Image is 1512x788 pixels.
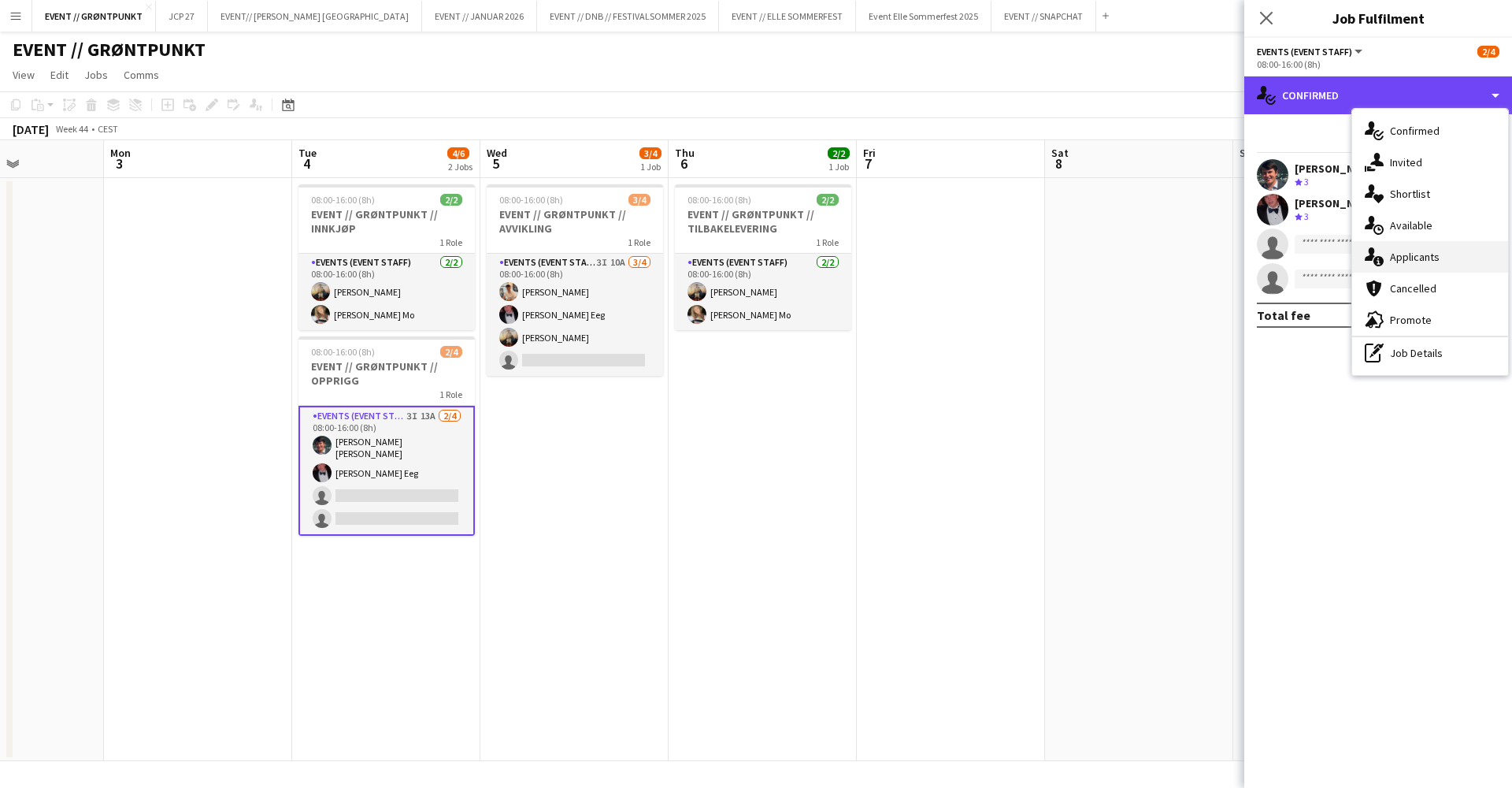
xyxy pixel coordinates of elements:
[98,123,118,135] div: CEST
[439,388,462,400] span: 1 Role
[628,194,650,206] span: 3/4
[675,254,851,330] app-card-role: Events (Event Staff)2/208:00-16:00 (8h)[PERSON_NAME][PERSON_NAME] Mo
[1257,46,1365,58] button: Events (Event Staff)
[487,207,663,236] h3: EVENT // GRØNTPUNKT // AVVIKLING
[828,147,850,159] span: 2/2
[298,254,475,330] app-card-role: Events (Event Staff)2/208:00-16:00 (8h)[PERSON_NAME][PERSON_NAME] Mo
[1295,196,1399,210] div: [PERSON_NAME] Eeg
[1304,176,1309,188] span: 3
[1304,210,1309,222] span: 3
[639,147,661,159] span: 3/4
[1390,155,1422,169] span: Invited
[537,1,719,32] button: EVENT // DNB // FESTIVALSOMMER 2025
[13,38,206,61] h1: EVENT // GRØNTPUNKT
[1390,281,1436,295] span: Cancelled
[6,65,41,85] a: View
[1390,187,1430,201] span: Shortlist
[447,147,469,159] span: 4/6
[487,254,663,376] app-card-role: Events (Event Staff)3I10A3/408:00-16:00 (8h)[PERSON_NAME][PERSON_NAME] Eeg[PERSON_NAME]
[117,65,165,85] a: Comms
[861,154,876,173] span: 7
[440,346,462,358] span: 2/4
[13,121,49,137] div: [DATE]
[499,194,563,206] span: 08:00-16:00 (8h)
[675,184,851,330] app-job-card: 08:00-16:00 (8h)2/2EVENT // GRØNTPUNKT // TILBAKELEVERING1 RoleEvents (Event Staff)2/208:00-16:00...
[311,194,375,206] span: 08:00-16:00 (8h)
[1352,337,1508,369] div: Job Details
[484,154,507,173] span: 5
[1390,313,1432,327] span: Promote
[687,194,751,206] span: 08:00-16:00 (8h)
[208,1,422,32] button: EVENT// [PERSON_NAME] [GEOGRAPHIC_DATA]
[84,68,108,82] span: Jobs
[1390,218,1432,232] span: Available
[439,236,462,248] span: 1 Role
[675,207,851,236] h3: EVENT // GRØNTPUNKT // TILBAKELEVERING
[1257,307,1310,323] div: Total fee
[1390,250,1440,264] span: Applicants
[1390,124,1440,138] span: Confirmed
[487,184,663,376] app-job-card: 08:00-16:00 (8h)3/4EVENT // GRØNTPUNKT // AVVIKLING1 RoleEvents (Event Staff)3I10A3/408:00-16:00 ...
[1257,46,1352,58] span: Events (Event Staff)
[298,207,475,236] h3: EVENT // GRØNTPUNKT // INNKJØP
[1049,154,1069,173] span: 8
[856,1,991,32] button: Event Elle Sommerfest 2025
[32,1,156,32] button: EVENT // GRØNTPUNKT
[1051,146,1069,160] span: Sat
[1244,76,1512,114] div: Confirmed
[817,194,839,206] span: 2/2
[863,146,876,160] span: Fri
[124,68,159,82] span: Comms
[640,161,661,173] div: 1 Job
[991,1,1096,32] button: EVENT // SNAPCHAT
[440,194,462,206] span: 2/2
[673,154,695,173] span: 6
[298,359,475,388] h3: EVENT // GRØNTPUNKT // OPPRIGG
[298,146,317,160] span: Tue
[487,146,507,160] span: Wed
[1257,58,1499,70] div: 08:00-16:00 (8h)
[1240,146,1258,160] span: Sun
[311,346,375,358] span: 08:00-16:00 (8h)
[298,336,475,536] app-job-card: 08:00-16:00 (8h)2/4EVENT // GRØNTPUNKT // OPPRIGG1 RoleEvents (Event Staff)3I13A2/408:00-16:00 (8...
[719,1,856,32] button: EVENT // ELLE SOMMERFEST
[1295,162,1464,176] div: [PERSON_NAME] [PERSON_NAME]
[108,154,131,173] span: 3
[422,1,537,32] button: EVENT // JANUAR 2026
[78,65,114,85] a: Jobs
[448,161,472,173] div: 2 Jobs
[13,68,35,82] span: View
[298,406,475,536] app-card-role: Events (Event Staff)3I13A2/408:00-16:00 (8h)[PERSON_NAME] [PERSON_NAME][PERSON_NAME] Eeg
[1237,154,1258,173] span: 9
[1244,8,1512,28] h3: Job Fulfilment
[50,68,69,82] span: Edit
[1477,46,1499,58] span: 2/4
[44,65,75,85] a: Edit
[628,236,650,248] span: 1 Role
[828,161,849,173] div: 1 Job
[156,1,208,32] button: JCP 27
[675,146,695,160] span: Thu
[110,146,131,160] span: Mon
[298,184,475,330] app-job-card: 08:00-16:00 (8h)2/2EVENT // GRØNTPUNKT // INNKJØP1 RoleEvents (Event Staff)2/208:00-16:00 (8h)[PE...
[816,236,839,248] span: 1 Role
[296,154,317,173] span: 4
[52,123,91,135] span: Week 44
